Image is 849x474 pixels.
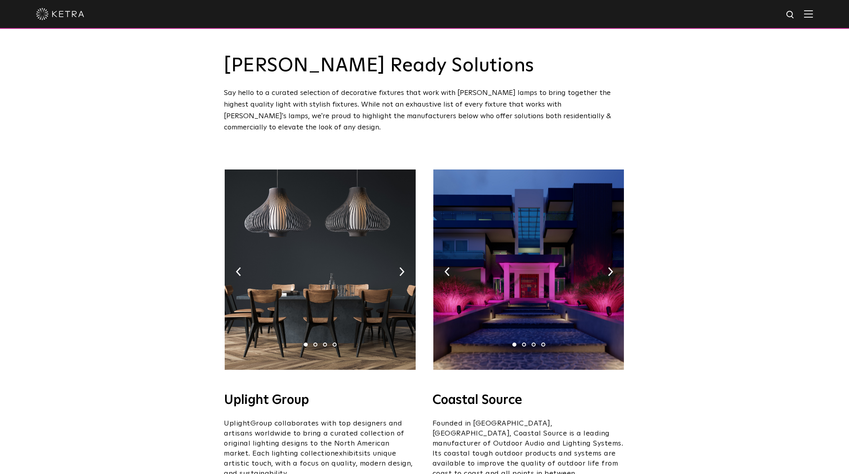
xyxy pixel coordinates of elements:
[36,8,84,20] img: ketra-logo-2019-white
[608,267,613,276] img: arrow-right-black.svg
[433,394,625,407] h4: Coastal Source
[224,420,250,427] span: Uplight
[225,169,415,370] img: Uplight_Ketra_Image.jpg
[786,10,796,20] img: search icon
[433,169,624,370] img: 03-1.jpg
[224,87,625,133] div: Say hello to a curated selection of decorative fixtures that work with [PERSON_NAME] lamps to bri...
[804,10,813,18] img: Hamburger%20Nav.svg
[224,56,625,75] h3: [PERSON_NAME] Ready Solutions
[236,267,241,276] img: arrow-left-black.svg
[445,267,450,276] img: arrow-left-black.svg
[335,450,362,457] span: exhibits
[399,267,404,276] img: arrow-right-black.svg
[224,394,416,407] h4: Uplight Group
[224,420,404,457] span: Group collaborates with top designers and artisans worldwide to bring a curated collection of ori...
